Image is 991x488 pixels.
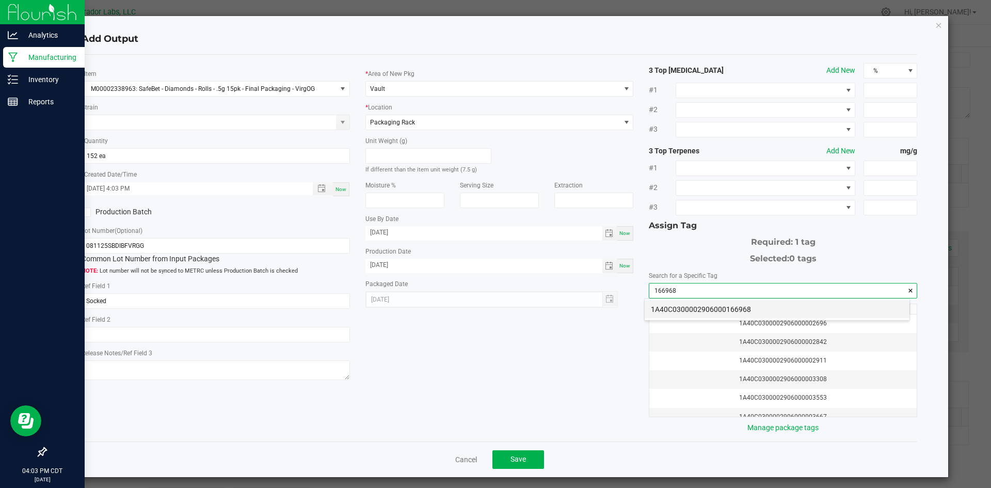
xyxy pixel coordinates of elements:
input: Date [365,226,602,239]
label: Release Notes/Ref Field 3 [82,349,152,358]
label: Ref Field 2 [82,315,110,324]
div: Common Lot Number from Input Packages [82,238,350,264]
span: #2 [649,104,676,115]
iframe: Resource center [10,405,41,436]
p: Manufacturing [18,51,80,64]
p: 04:03 PM CDT [5,466,80,476]
span: Packaging Rack [370,119,415,126]
span: NO DATA FOUND [676,180,855,196]
inline-svg: Inventory [8,74,18,85]
span: clear [907,286,914,296]
button: Save [492,450,544,469]
label: Strain [82,103,98,112]
small: If different than the item unit weight (7.5 g) [365,166,477,173]
label: Serving Size [460,181,493,190]
div: 1A40C0300002906000003553 [656,393,910,403]
inline-svg: Analytics [8,30,18,40]
span: Now [619,230,630,236]
span: #3 [649,202,676,213]
input: Created Datetime [82,182,302,195]
span: Now [335,186,346,192]
p: Analytics [18,29,80,41]
inline-svg: Manufacturing [8,52,18,62]
label: Created Date/Time [84,170,137,179]
span: Toggle calendar [602,259,617,273]
span: Lot number will not be synced to METRC unless Production Batch is checked [82,267,350,276]
span: #2 [649,182,676,193]
label: Packaged Date [365,279,408,289]
span: #1 [649,85,676,96]
label: Production Batch [82,207,208,217]
div: 1A40C0300002906000003308 [656,374,910,384]
h4: Add Output [82,33,918,46]
span: #1 [649,163,676,174]
span: Now [619,263,630,269]
label: Use By Date [365,214,398,224]
div: Assign Tag [649,219,917,232]
div: Required: 1 tag [649,232,917,248]
div: 1A40C0300002906000002911 [656,356,910,366]
span: NO DATA FOUND [676,200,855,215]
div: 1A40C0300002906000002696 [656,319,910,328]
label: Moisture % [365,181,396,190]
span: Toggle popup [313,182,333,195]
inline-svg: Reports [8,97,18,107]
span: Vault [370,85,385,92]
label: Extraction [554,181,583,190]
label: Search for a Specific Tag [649,271,717,280]
strong: mg/g [864,146,917,156]
strong: 3 Top [MEDICAL_DATA] [649,65,756,76]
button: Add New [826,65,855,76]
a: Cancel [455,454,477,465]
span: 0 tags [789,254,817,263]
li: 1A40C0300002906000166968 [645,301,909,318]
a: Manage package tags [747,423,819,432]
p: Inventory [18,73,80,86]
label: Item [84,69,97,78]
div: 1A40C0300002906000003667 [656,412,910,422]
label: Production Date [365,247,411,256]
label: Unit Weight (g) [365,136,407,146]
strong: 3 Top Terpenes [649,146,756,156]
label: Area of New Pkg [368,69,414,78]
span: (Optional) [115,227,142,234]
label: Quantity [84,136,108,146]
label: Lot Number [82,226,142,235]
span: M00002338963: SafeBet - Diamonds - Rolls - .5g 15pk - Final Packaging - VirgOG [82,82,337,96]
label: Location [368,103,392,112]
label: Ref Field 1 [82,281,110,291]
span: Toggle calendar [602,226,617,241]
p: [DATE] [5,476,80,483]
button: Add New [826,146,855,156]
span: #3 [649,124,676,135]
div: 1A40C0300002906000002842 [656,337,910,347]
span: % [864,64,904,78]
p: Reports [18,96,80,108]
div: Selected: [649,248,917,265]
span: NO DATA FOUND [676,161,855,176]
span: Save [510,455,526,463]
input: Date [365,259,602,272]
